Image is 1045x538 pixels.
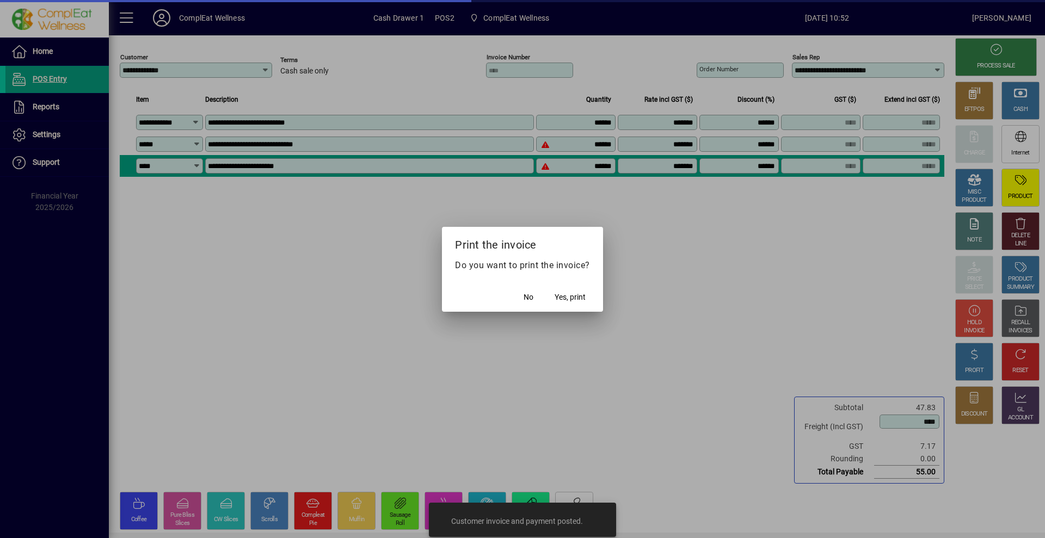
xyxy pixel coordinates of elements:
h2: Print the invoice [442,227,603,258]
button: Yes, print [550,288,590,307]
span: Yes, print [555,292,586,303]
button: No [511,288,546,307]
p: Do you want to print the invoice? [455,259,590,272]
span: No [524,292,533,303]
